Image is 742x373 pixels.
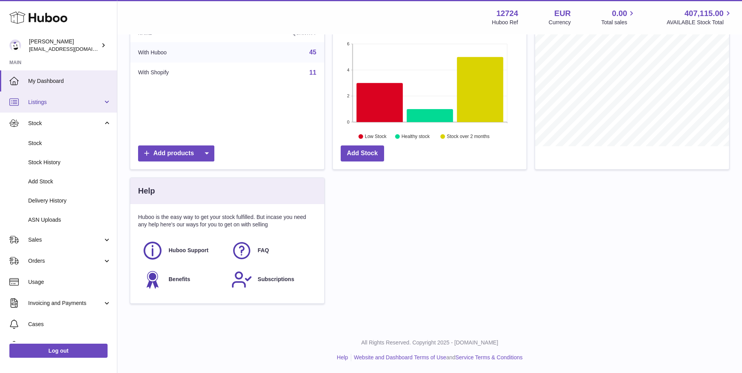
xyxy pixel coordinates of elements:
[28,216,111,224] span: ASN Uploads
[258,247,269,254] span: FAQ
[549,19,571,26] div: Currency
[28,159,111,166] span: Stock History
[29,46,115,52] span: [EMAIL_ADDRESS][DOMAIN_NAME]
[9,344,108,358] a: Log out
[231,240,313,261] a: FAQ
[28,278,111,286] span: Usage
[28,236,103,244] span: Sales
[341,145,384,161] a: Add Stock
[169,247,208,254] span: Huboo Support
[28,257,103,265] span: Orders
[347,68,349,72] text: 4
[347,41,349,46] text: 6
[667,8,733,26] a: 407,115.00 AVAILABLE Stock Total
[347,93,349,98] text: 2
[28,299,103,307] span: Invoicing and Payments
[354,354,446,360] a: Website and Dashboard Terms of Use
[28,321,111,328] span: Cases
[142,269,223,290] a: Benefits
[138,186,155,196] h3: Help
[309,69,316,76] a: 11
[347,120,349,124] text: 0
[351,354,523,361] li: and
[142,240,223,261] a: Huboo Support
[169,276,190,283] span: Benefits
[130,63,235,83] td: With Shopify
[28,99,103,106] span: Listings
[667,19,733,26] span: AVAILABLE Stock Total
[28,197,111,204] span: Delivery History
[401,134,430,139] text: Healthy stock
[231,269,313,290] a: Subscriptions
[455,354,523,360] a: Service Terms & Conditions
[492,19,518,26] div: Huboo Ref
[29,38,99,53] div: [PERSON_NAME]
[337,354,348,360] a: Help
[130,42,235,63] td: With Huboo
[554,8,571,19] strong: EUR
[138,145,214,161] a: Add products
[309,49,316,56] a: 45
[28,77,111,85] span: My Dashboard
[28,178,111,185] span: Add Stock
[9,39,21,51] img: internalAdmin-12724@internal.huboo.com
[124,339,736,346] p: All Rights Reserved. Copyright 2025 - [DOMAIN_NAME]
[612,8,627,19] span: 0.00
[685,8,724,19] span: 407,115.00
[601,19,636,26] span: Total sales
[28,140,111,147] span: Stock
[28,120,103,127] span: Stock
[601,8,636,26] a: 0.00 Total sales
[258,276,294,283] span: Subscriptions
[496,8,518,19] strong: 12724
[447,134,489,139] text: Stock over 2 months
[365,134,387,139] text: Low Stock
[138,213,316,228] p: Huboo is the easy way to get your stock fulfilled. But incase you need any help here's our ways f...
